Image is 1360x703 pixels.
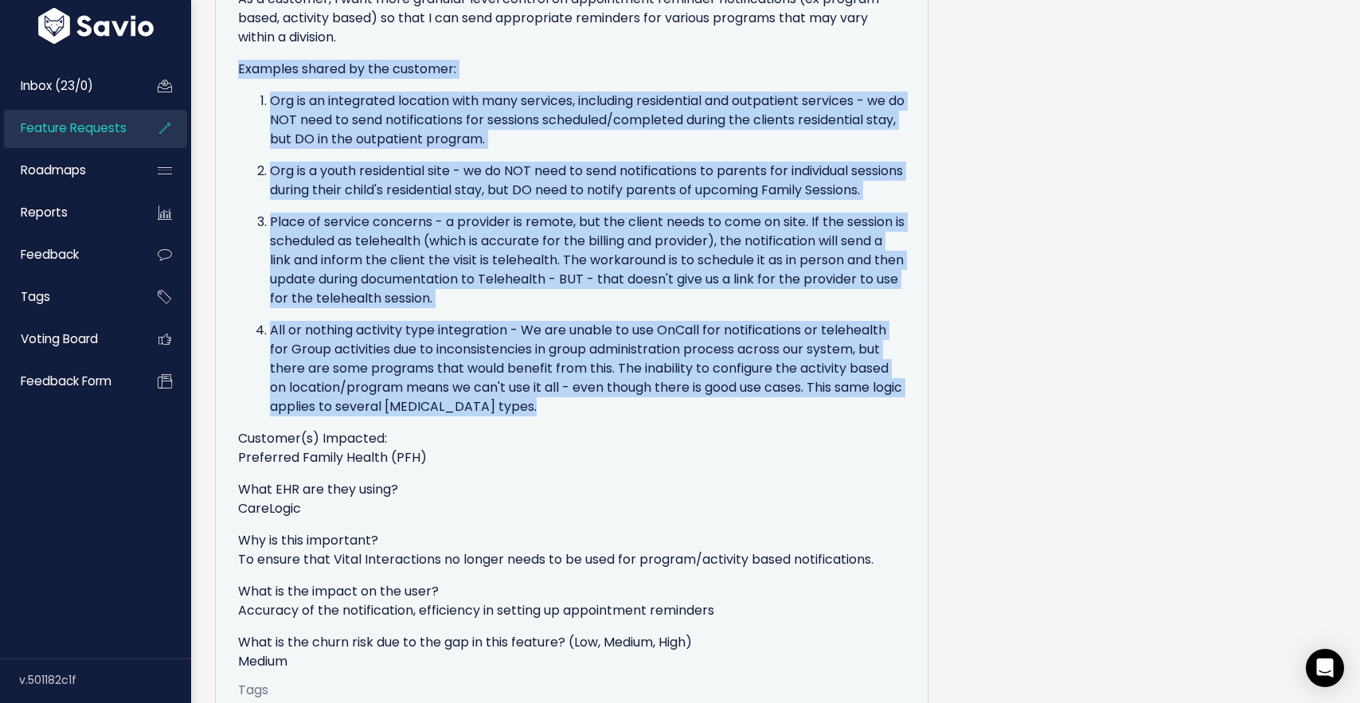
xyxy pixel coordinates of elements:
[238,633,905,671] p: What is the churn risk due to the gap in this feature? (Low, Medium, High) Medium
[21,288,50,305] span: Tags
[21,373,111,389] span: Feedback form
[238,582,905,620] p: What is the impact on the user? Accuracy of the notification, efficiency in setting up appointmen...
[19,659,191,701] div: v.501182c1f
[21,204,68,221] span: Reports
[4,68,132,104] a: Inbox (23/0)
[4,236,132,273] a: Feedback
[238,531,905,569] p: Why is this important? To ensure that Vital Interactions no longer needs to be used for program/a...
[238,480,905,518] p: What EHR are they using? CareLogic
[21,119,127,136] span: Feature Requests
[270,162,905,200] p: Org is a youth residential site - we do NOT need to send notifications to parents for individual ...
[4,152,132,189] a: Roadmaps
[238,429,905,467] p: Customer(s) Impacted: Preferred Family Health (PFH)
[21,162,86,178] span: Roadmaps
[21,77,93,94] span: Inbox (23/0)
[4,321,132,357] a: Voting Board
[1306,649,1344,687] div: Open Intercom Messenger
[270,92,905,149] p: Org is an integrated location with many services, including residential and outpatient services -...
[4,363,132,400] a: Feedback form
[270,213,905,308] p: Place of service concerns - a provider is remote, but the client needs to come on site. If the se...
[238,681,268,699] span: Tags
[34,8,158,44] img: logo-white.9d6f32f41409.svg
[4,279,132,315] a: Tags
[270,321,905,416] p: All or nothing activity type integration - We are unable to use OnCall for notifications or teleh...
[238,60,905,79] p: Examples shared by the customer:
[4,194,132,231] a: Reports
[4,110,132,146] a: Feature Requests
[21,330,98,347] span: Voting Board
[21,246,79,263] span: Feedback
